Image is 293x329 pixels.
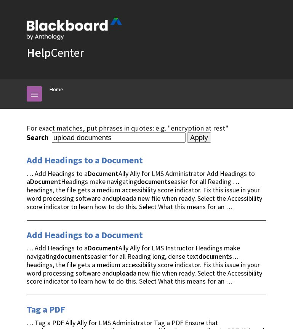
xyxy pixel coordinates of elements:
[137,177,171,186] strong: documents
[88,244,118,252] strong: Document
[113,269,133,277] strong: upload
[50,85,63,94] a: Home
[30,177,61,186] strong: Document
[27,154,143,166] a: Add Headings to a Document
[27,244,262,285] span: … Add Headings to a Ally Ally for LMS Instructor Headings make navigating easier for all Reading ...
[187,132,211,143] input: Apply
[27,18,122,40] img: Blackboard by Anthology
[27,303,65,316] a: Tag a PDF
[27,133,50,142] label: Search
[27,169,262,211] span: … Add Headings to a Ally Ally for LMS Administrator Add Headings to a Headings make navigating ea...
[27,45,84,60] a: HelpCenter
[113,194,133,203] strong: upload
[27,124,266,132] div: For exact matches, put phrases in quotes: e.g. "encryption at rest"
[88,169,118,178] strong: Document
[27,45,51,60] strong: Help
[199,252,232,261] strong: documents
[27,229,143,241] a: Add Headings to a Document
[57,252,90,261] strong: documents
